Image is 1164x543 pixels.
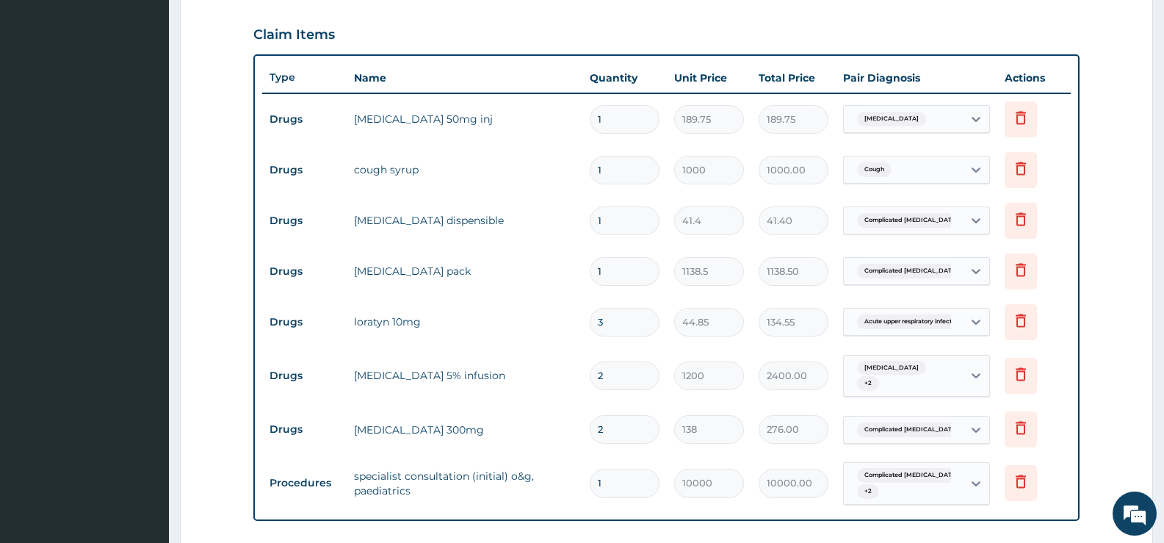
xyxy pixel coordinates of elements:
td: [MEDICAL_DATA] dispensible [347,206,582,235]
span: We're online! [85,172,203,320]
td: [MEDICAL_DATA] 5% infusion [347,361,582,390]
td: cough syrup [347,155,582,184]
img: d_794563401_company_1708531726252_794563401 [27,73,59,110]
td: Procedures [262,470,347,497]
span: Complicated [MEDICAL_DATA] [857,213,966,228]
th: Unit Price [667,63,751,93]
th: Name [347,63,582,93]
td: Drugs [262,309,347,336]
span: Complicated [MEDICAL_DATA] [857,264,966,278]
span: + 2 [857,484,879,499]
td: [MEDICAL_DATA] pack [347,256,582,286]
span: [MEDICAL_DATA] [857,361,926,375]
span: + 2 [857,376,879,391]
span: Complicated [MEDICAL_DATA] [857,422,966,437]
span: [MEDICAL_DATA] [857,112,926,126]
td: Drugs [262,258,347,285]
td: [MEDICAL_DATA] 50mg inj [347,104,582,134]
td: Drugs [262,362,347,389]
div: Minimize live chat window [241,7,276,43]
td: specialist consultation (initial) o&g, paediatrics [347,461,582,506]
span: Cough [857,162,892,177]
th: Type [262,64,347,91]
span: Complicated [MEDICAL_DATA] [857,468,966,483]
td: [MEDICAL_DATA] 300mg [347,415,582,445]
td: Drugs [262,106,347,133]
td: Drugs [262,416,347,443]
th: Total Price [751,63,836,93]
textarea: Type your message and hit 'Enter' [7,375,280,427]
h3: Claim Items [253,27,335,43]
th: Quantity [582,63,667,93]
td: loratyn 10mg [347,307,582,337]
th: Pair Diagnosis [836,63,997,93]
span: Acute upper respiratory infect... [857,314,964,329]
td: Drugs [262,157,347,184]
td: Drugs [262,207,347,234]
div: Chat with us now [76,82,247,101]
th: Actions [997,63,1071,93]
